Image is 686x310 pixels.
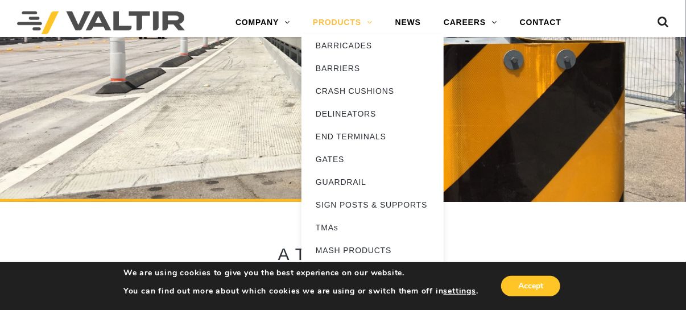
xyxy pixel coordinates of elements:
[301,34,444,57] a: BARRICADES
[301,11,384,34] a: PRODUCTS
[123,286,478,296] p: You can find out more about which cookies we are using or switch them off in .
[501,276,560,296] button: Accept
[509,11,573,34] a: CONTACT
[301,125,444,148] a: END TERMINALS
[123,268,478,278] p: We are using cookies to give you the best experience on our website.
[224,11,301,34] a: COMPANY
[17,11,185,34] img: Valtir
[10,245,676,263] h2: A TIER ABOVE
[384,11,432,34] a: NEWS
[301,148,444,171] a: GATES
[301,193,444,216] a: SIGN POSTS & SUPPORTS
[432,11,509,34] a: CAREERS
[301,102,444,125] a: DELINEATORS
[301,216,444,239] a: TMAs
[301,171,444,193] a: GUARDRAIL
[301,239,444,262] a: MASH PRODUCTS
[301,57,444,80] a: BARRIERS
[444,286,476,296] button: settings
[301,80,444,102] a: CRASH CUSHIONS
